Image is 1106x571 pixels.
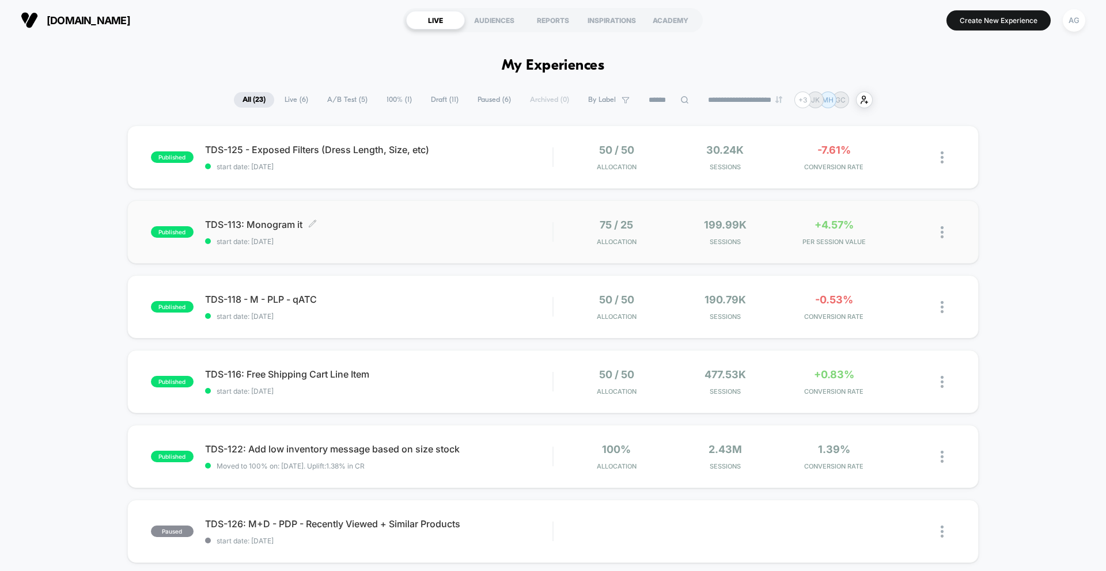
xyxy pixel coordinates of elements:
div: ACADEMY [641,11,700,29]
img: close [941,526,944,538]
img: close [941,151,944,163]
img: close [941,226,944,238]
span: start date: [DATE] [205,387,552,395]
span: TDS-122: Add low inventory message based on size stock [205,443,552,455]
span: Sessions [674,238,777,246]
span: [DOMAIN_NAME] [47,14,130,26]
span: start date: [DATE] [205,536,552,545]
span: 2.43M [709,443,742,455]
img: end [775,96,782,103]
div: AG [1063,9,1085,32]
span: +0.83% [814,368,854,380]
button: AG [1059,9,1089,32]
span: start date: [DATE] [205,312,552,321]
p: GC [835,96,846,104]
span: 100% ( 1 ) [378,92,421,108]
span: 75 / 25 [600,219,633,231]
span: 190.79k [704,294,746,306]
span: Sessions [674,163,777,171]
span: start date: [DATE] [205,237,552,246]
span: TDS-125 - Exposed Filters (Dress Length, Size, etc) [205,144,552,155]
button: Create New Experience [946,10,1051,31]
img: Visually logo [21,12,38,29]
span: published [151,301,194,313]
span: published [151,451,194,462]
span: PER SESSION VALUE [782,238,885,246]
span: Moved to 100% on: [DATE] . Uplift: 1.38% in CR [217,462,365,470]
span: 199.99k [704,219,747,231]
div: AUDIENCES [465,11,524,29]
span: A/B Test ( 5 ) [319,92,376,108]
div: LIVE [406,11,465,29]
span: CONVERSION RATE [782,313,885,321]
span: start date: [DATE] [205,162,552,171]
span: 50 / 50 [599,294,634,306]
button: [DOMAIN_NAME] [17,11,134,29]
span: Allocation [597,462,637,470]
img: close [941,301,944,313]
h1: My Experiences [502,58,605,74]
p: MH [822,96,834,104]
span: CONVERSION RATE [782,387,885,395]
span: published [151,151,194,163]
span: CONVERSION RATE [782,163,885,171]
span: published [151,376,194,387]
span: TDS-118 - M - PLP - qATC [205,294,552,305]
span: -0.53% [815,294,853,306]
p: JK [811,96,820,104]
span: Allocation [597,238,637,246]
span: CONVERSION RATE [782,462,885,470]
span: All ( 23 ) [234,92,274,108]
span: Draft ( 11 ) [422,92,467,108]
span: Sessions [674,387,777,395]
span: paused [151,526,194,537]
span: Live ( 6 ) [276,92,317,108]
span: Allocation [597,387,637,395]
span: Allocation [597,313,637,321]
span: Allocation [597,163,637,171]
span: 477.53k [704,368,746,380]
span: Paused ( 6 ) [469,92,520,108]
span: TDS-116: Free Shipping Cart Line Item [205,368,552,380]
span: Sessions [674,313,777,321]
div: REPORTS [524,11,582,29]
span: 100% [602,443,631,455]
span: By Label [588,96,616,104]
img: close [941,376,944,388]
img: close [941,451,944,463]
span: Sessions [674,462,777,470]
div: INSPIRATIONS [582,11,641,29]
span: +4.57% [815,219,854,231]
span: -7.61% [817,144,851,156]
span: 1.39% [818,443,850,455]
span: 50 / 50 [599,368,634,380]
span: TDS-126: M+D - PDP - Recently Viewed + Similar Products [205,518,552,530]
span: 50 / 50 [599,144,634,156]
span: TDS-113: Monogram it [205,219,552,230]
div: + 3 [794,92,811,108]
span: published [151,226,194,238]
span: 30.24k [706,144,744,156]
